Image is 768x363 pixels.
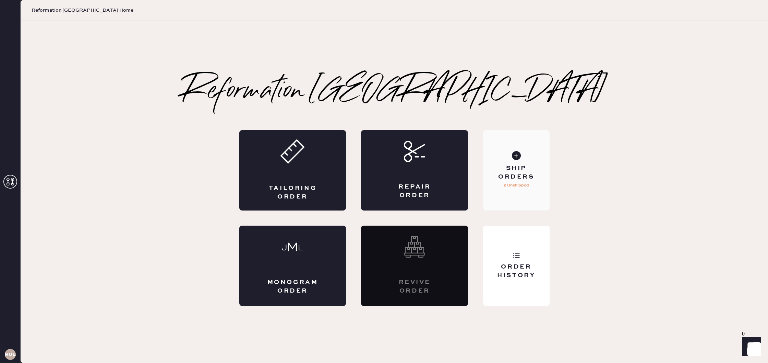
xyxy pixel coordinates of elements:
div: Monogram Order [267,278,319,295]
div: Order History [489,263,544,280]
div: Repair Order [388,183,441,200]
h3: RUESA [5,352,16,357]
span: Reformation [GEOGRAPHIC_DATA] Home [32,7,133,14]
div: Tailoring Order [267,184,319,201]
div: Interested? Contact us at care@hemster.co [361,226,468,306]
p: 2 Unshipped [504,181,529,190]
div: Revive order [388,278,441,295]
h2: Reformation [GEOGRAPHIC_DATA] [182,78,607,105]
div: Ship Orders [489,164,544,181]
iframe: Front Chat [735,332,765,362]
